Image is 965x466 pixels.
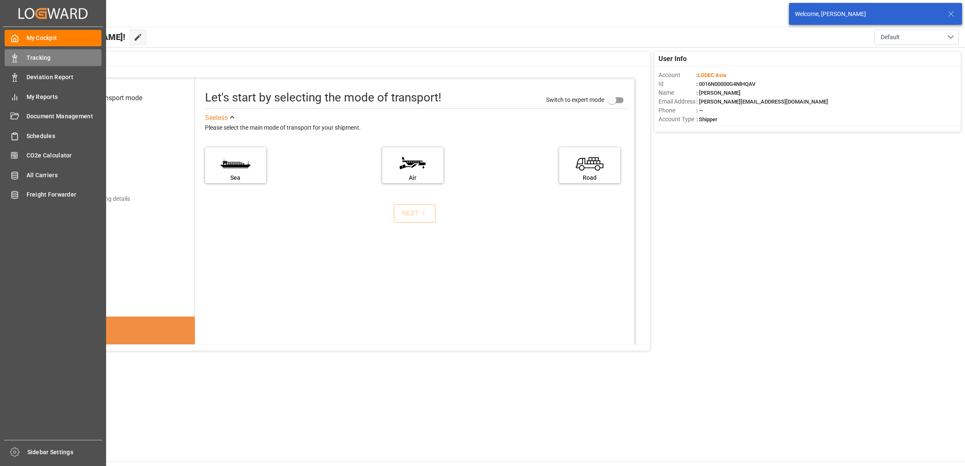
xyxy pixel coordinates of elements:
span: : [PERSON_NAME][EMAIL_ADDRESS][DOMAIN_NAME] [696,99,828,105]
div: Welcome, [PERSON_NAME] [795,10,940,19]
div: Please select the main mode of transport for your shipment. [205,123,629,133]
a: My Reports [5,88,101,105]
span: User Info [658,54,687,64]
span: All Carriers [27,171,102,180]
button: open menu [874,29,959,45]
span: Name [658,88,696,97]
span: Document Management [27,112,102,121]
a: CO2e Calculator [5,147,101,164]
div: Select transport mode [77,93,142,103]
div: NEXT [402,208,428,218]
span: Deviation Report [27,73,102,82]
span: : [696,72,726,78]
span: My Reports [27,93,102,101]
a: Tracking [5,49,101,66]
a: All Carriers [5,167,101,183]
span: Default [881,33,900,42]
span: Tracking [27,53,102,62]
a: Freight Forwarder [5,186,101,203]
button: NEXT [394,204,436,223]
span: LODEC Asia [698,72,726,78]
a: My Cockpit [5,30,101,46]
div: Sea [209,173,262,182]
span: Switch to expert mode [546,96,604,103]
div: Air [387,173,439,182]
span: : [PERSON_NAME] [696,90,741,96]
span: : Shipper [696,116,717,122]
span: My Cockpit [27,34,102,43]
span: Phone [658,106,696,115]
span: Email Address [658,97,696,106]
a: Document Management [5,108,101,125]
span: : 0016N00000G4NlHQAV [696,81,755,87]
span: Freight Forwarder [27,190,102,199]
span: Id [658,80,696,88]
span: Sidebar Settings [27,448,103,457]
a: Schedules [5,128,101,144]
div: Let's start by selecting the mode of transport! [205,89,441,107]
span: Account Type [658,115,696,124]
span: CO2e Calculator [27,151,102,160]
span: Hello [PERSON_NAME]! [35,29,125,45]
span: : — [696,107,703,114]
div: Road [563,173,616,182]
a: Deviation Report [5,69,101,85]
div: See less [205,113,228,123]
span: Account [658,71,696,80]
span: Schedules [27,132,102,141]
